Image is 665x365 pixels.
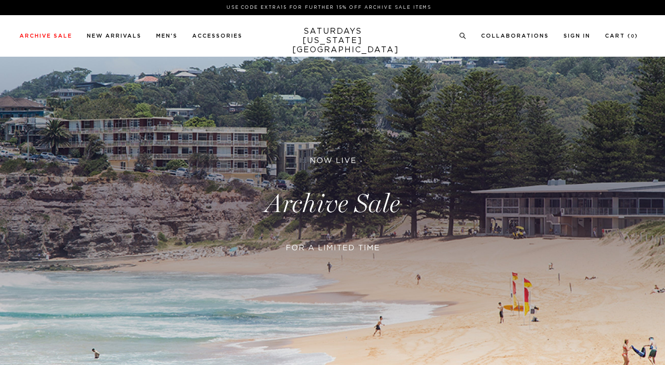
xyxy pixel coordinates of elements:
a: Archive Sale [20,33,72,39]
a: Collaborations [481,33,549,39]
a: SATURDAYS[US_STATE][GEOGRAPHIC_DATA] [292,27,373,55]
a: Men's [156,33,178,39]
a: Accessories [192,33,242,39]
a: Cart (0) [605,33,638,39]
p: Use Code EXTRA15 for Further 15% Off Archive Sale Items [23,4,634,11]
small: 0 [631,34,635,39]
a: Sign In [564,33,590,39]
a: New Arrivals [87,33,141,39]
